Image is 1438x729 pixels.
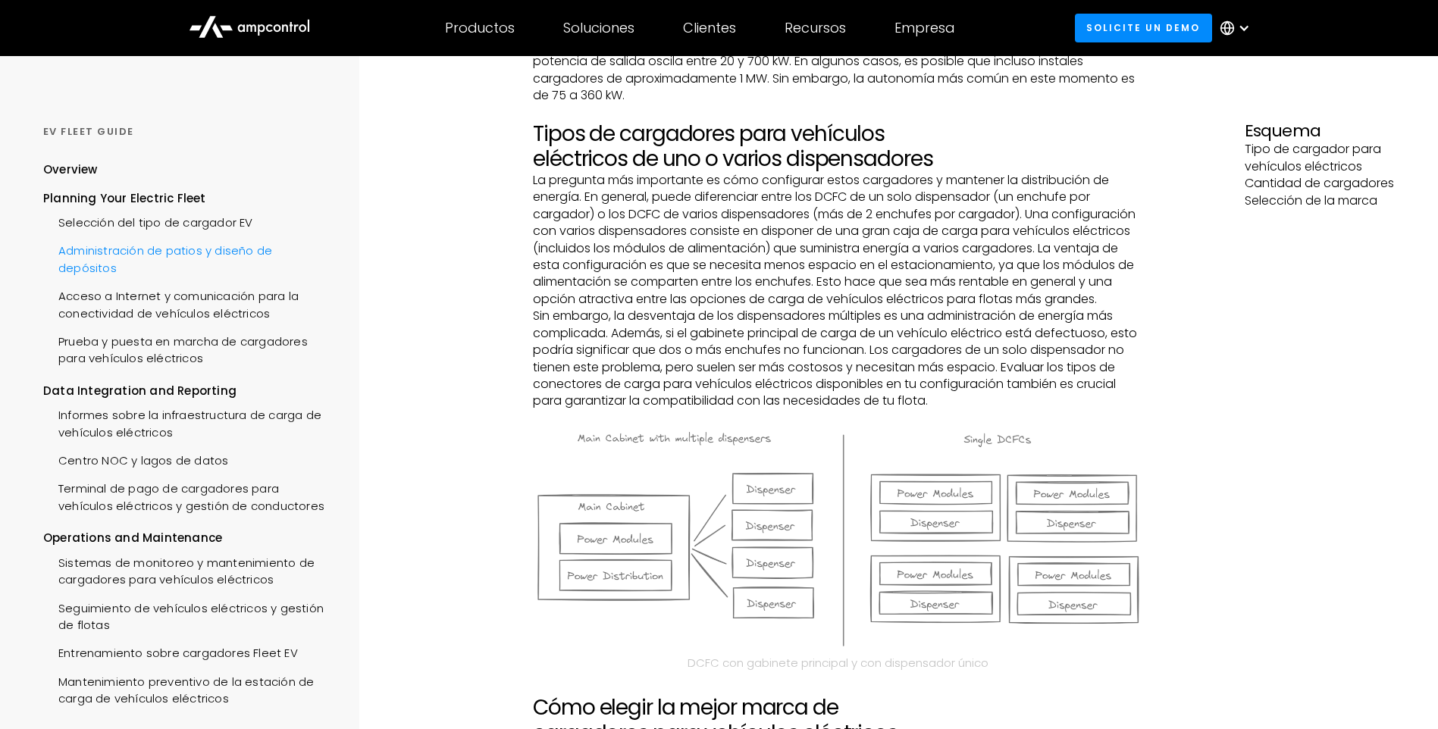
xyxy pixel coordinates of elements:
[1245,141,1395,175] p: Tipo de cargador para vehículos eléctricos
[1245,175,1395,192] p: Cantidad de cargadores
[533,121,1143,172] h2: Tipos de cargadores para vehículos eléctricos de uno o varios dispensadores
[533,36,1143,105] p: Al instalar los DCFC en la estación de carga de [GEOGRAPHIC_DATA], normalmente encontrará que la ...
[1245,192,1395,209] p: Selección de la marca
[894,20,954,36] div: Empresa
[43,190,331,207] div: Planning Your Electric Fleet
[43,399,331,445] a: Informes sobre la infraestructura de carga de vehículos eléctricos
[533,172,1143,308] p: La pregunta más importante es cómo configurar estos cargadores y mantener la distribución de ener...
[43,473,331,518] a: Terminal de pago de cargadores para vehículos eléctricos y gestión de conductores
[1075,14,1212,42] a: Solicite un demo
[43,280,331,326] a: Acceso a Internet y comunicación para la conectividad de vehículos eléctricos
[43,383,331,399] div: Data Integration and Reporting
[533,678,1143,695] p: ‍
[683,20,736,36] div: Clientes
[43,530,331,546] div: Operations and Maintenance
[43,326,331,371] a: Prueba y puesta en marcha de cargadores para vehículos eléctricos
[533,410,1143,427] p: ‍
[43,666,331,712] a: Mantenimiento preventivo de la estación de carga de vehículos eléctricos
[445,20,515,36] div: Productos
[43,593,331,638] a: Seguimiento de vehículos eléctricos y gestión de flotas
[785,20,846,36] div: Recursos
[43,235,331,280] a: Administración de patios y diseño de depósitos
[533,308,1143,409] p: Sin embargo, la desventaja de los dispensadores múltiples es una administración de energía más co...
[533,104,1143,120] p: ‍
[1245,209,1395,226] p: ‍
[43,161,98,189] a: Overview
[43,125,331,139] div: Ev Fleet GUIDE
[533,655,1143,671] figcaption: DCFC con gabinete principal y con dispensador único
[43,161,98,178] div: Overview
[563,20,634,36] div: Soluciones
[1245,121,1395,141] h3: Esquema
[43,445,228,473] a: Centro NOC y lagos de datos
[43,637,298,665] a: Entrenamiento sobre cargadores Fleet EV
[43,207,253,235] a: Selección del tipo de cargador EV
[43,547,331,593] a: Sistemas de monitoreo y mantenimiento de cargadores para vehículos eléctricos
[533,427,1143,651] img: Ampcontrol Single dispenser EV charger vs. multi-dispenser and Ev charging power cabinets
